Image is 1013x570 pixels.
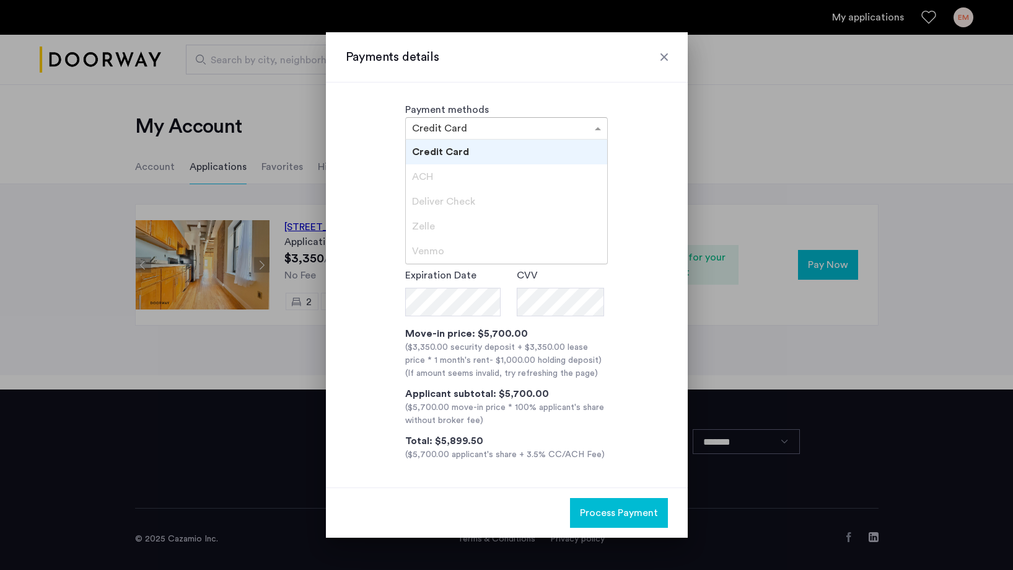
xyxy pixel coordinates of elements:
span: Zelle [412,221,435,231]
div: Applicant subtotal: $5,700.00 [405,386,608,401]
label: Expiration Date [405,268,476,283]
span: Total: $5,899.50 [405,436,483,446]
label: Payment methods [405,105,489,115]
span: Credit Card [412,147,469,157]
div: (If amount seems invalid, try refreshing the page) [405,367,608,380]
span: Venmo [412,246,444,256]
ng-dropdown-panel: Options list [405,139,608,264]
span: Process Payment [580,505,658,520]
div: ($5,700.00 applicant's share + 3.5% CC/ACH Fee) [405,448,608,461]
label: CVV [517,268,538,283]
h3: Payments details [346,48,668,66]
div: ($5,700.00 move-in price * 100% applicant's share without broker fee) [405,401,608,427]
span: Deliver Check [412,197,475,207]
span: - $1,000.00 holding deposit [489,356,599,365]
div: ($3,350.00 security deposit + $3,350.00 lease price * 1 month's rent ) [405,341,608,367]
div: Move-in price: $5,700.00 [405,326,608,341]
span: ACH [412,172,433,182]
button: button [570,498,668,528]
